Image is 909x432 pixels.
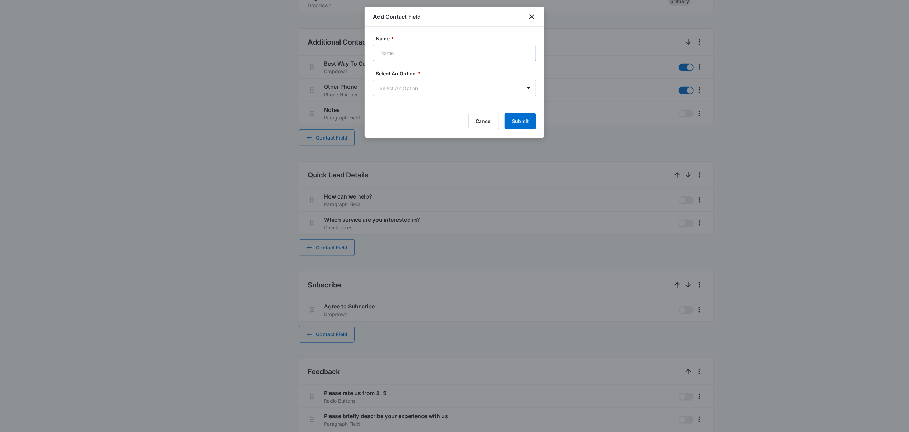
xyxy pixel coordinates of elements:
[373,12,421,21] h1: Add Contact Field
[468,113,499,129] button: Cancel
[373,45,536,61] input: Name
[505,113,536,129] button: Submit
[376,35,539,42] label: Name
[376,70,539,77] label: Select An Option
[528,12,536,21] button: close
